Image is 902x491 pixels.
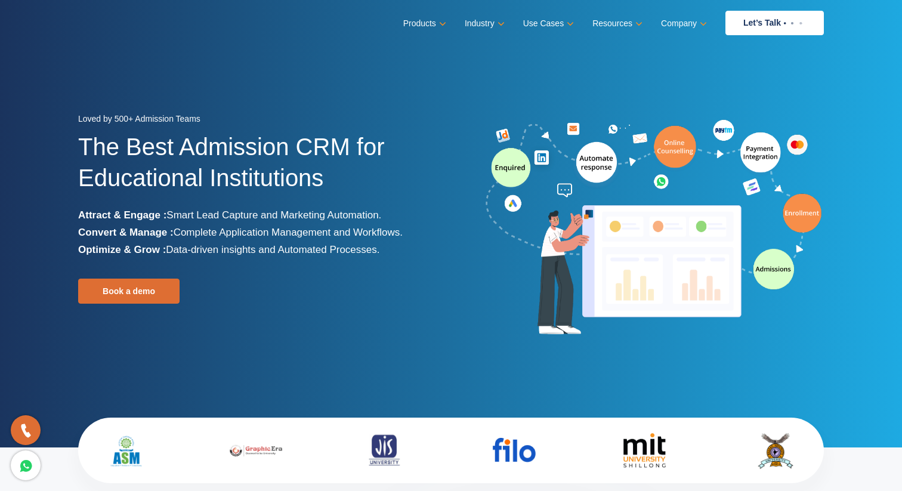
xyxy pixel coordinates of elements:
[465,15,502,32] a: Industry
[78,110,442,131] div: Loved by 500+ Admission Teams
[166,209,381,221] span: Smart Lead Capture and Marketing Automation.
[78,227,174,238] b: Convert & Manage :
[725,11,824,35] a: Let’s Talk
[166,244,379,255] span: Data-driven insights and Automated Processes.
[174,227,403,238] span: Complete Application Management and Workflows.
[78,279,180,304] a: Book a demo
[484,117,824,339] img: admission-software-home-page-header
[661,15,705,32] a: Company
[592,15,640,32] a: Resources
[523,15,572,32] a: Use Cases
[78,131,442,206] h1: The Best Admission CRM for Educational Institutions
[403,15,444,32] a: Products
[78,209,166,221] b: Attract & Engage :
[78,244,166,255] b: Optimize & Grow :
